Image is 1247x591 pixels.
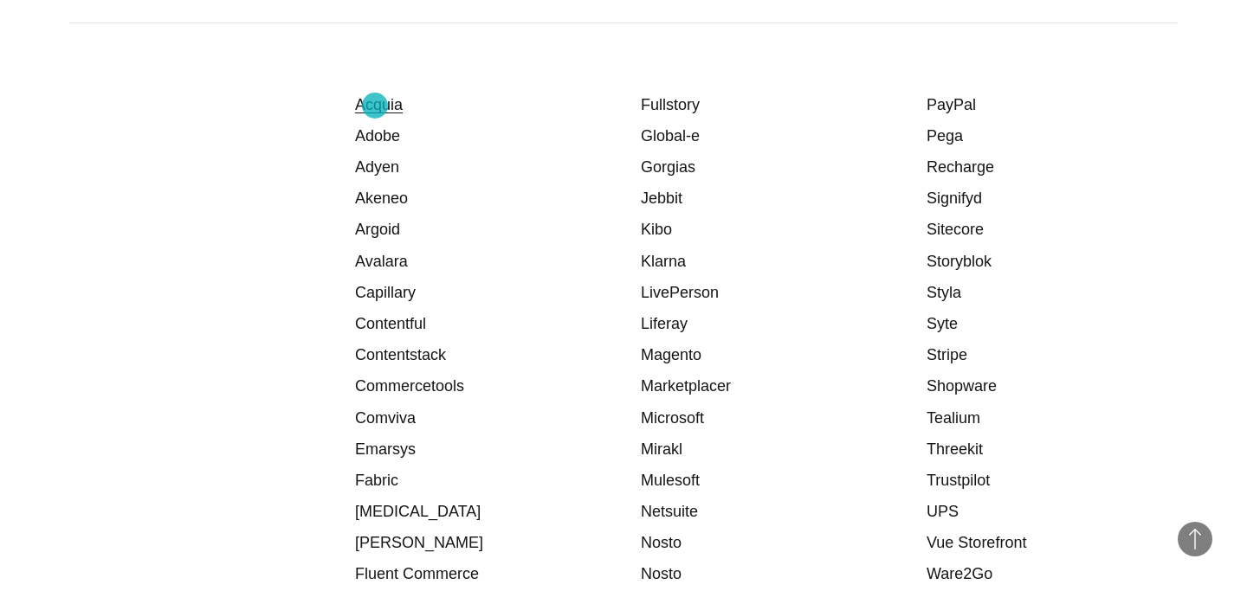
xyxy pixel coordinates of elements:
a: Netsuite [641,503,698,520]
a: Contentful [355,315,426,332]
a: [MEDICAL_DATA] [355,503,481,520]
a: Global-e [641,127,700,145]
a: Nosto [641,534,682,551]
a: Storyblok [927,253,992,270]
a: Recharge [927,158,994,176]
a: Syte [927,315,958,332]
a: PayPal [927,96,976,113]
a: Nosto [641,565,682,582]
a: Comviva [355,409,416,427]
a: Liferay [641,315,688,332]
a: Marketplacer [641,377,731,395]
a: Emarsys [355,440,416,458]
a: LivePerson [641,284,719,301]
a: Kibo [641,221,672,238]
a: Klarna [641,253,686,270]
a: Vue Storefront [927,534,1026,551]
a: Fluent Commerce [355,565,479,582]
a: Stripe [927,346,967,363]
a: Adobe [355,127,400,145]
button: Back to Top [1178,522,1212,556]
a: Trustpilot [927,472,990,489]
a: Mulesoft [641,472,700,489]
a: Acquia [355,96,403,113]
a: Signifyd [927,190,982,207]
a: Shopware [927,377,997,395]
a: Ware2Go [927,565,992,582]
a: Avalara [355,253,408,270]
a: Pega [927,127,963,145]
a: Adyen [355,158,399,176]
a: Capillary [355,284,416,301]
a: Sitecore [927,221,984,238]
a: Gorgias [641,158,695,176]
a: Argoid [355,221,400,238]
a: Tealium [927,409,980,427]
a: Mirakl [641,440,682,458]
a: UPS [927,503,959,520]
a: Akeneo [355,190,408,207]
a: Styla [927,284,961,301]
a: Fullstory [641,96,700,113]
a: Threekit [927,440,983,458]
a: Jebbit [641,190,682,207]
a: Fabric [355,472,398,489]
a: Commercetools [355,377,464,395]
a: [PERSON_NAME] [355,534,483,551]
a: Microsoft [641,409,704,427]
a: Contentstack [355,346,446,363]
a: Magento [641,346,701,363]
